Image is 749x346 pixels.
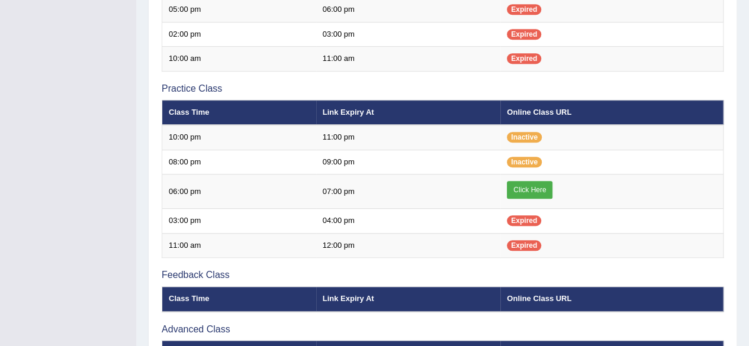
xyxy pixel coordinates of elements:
[507,29,541,40] span: Expired
[507,181,552,199] a: Click Here
[507,4,541,15] span: Expired
[316,287,501,312] th: Link Expiry At
[316,125,501,150] td: 11:00 pm
[162,83,724,94] h3: Practice Class
[507,215,541,226] span: Expired
[316,100,501,125] th: Link Expiry At
[316,22,501,47] td: 03:00 pm
[162,209,316,234] td: 03:00 pm
[162,270,724,280] h3: Feedback Class
[316,150,501,174] td: 09:00 pm
[500,287,723,312] th: Online Class URL
[507,53,541,64] span: Expired
[507,132,542,143] span: Inactive
[316,47,501,72] td: 11:00 am
[162,324,724,335] h3: Advanced Class
[162,125,316,150] td: 10:00 pm
[162,47,316,72] td: 10:00 am
[162,100,316,125] th: Class Time
[162,287,316,312] th: Class Time
[316,174,501,209] td: 07:00 pm
[507,157,542,167] span: Inactive
[162,233,316,258] td: 11:00 am
[316,233,501,258] td: 12:00 pm
[500,100,723,125] th: Online Class URL
[162,22,316,47] td: 02:00 pm
[316,209,501,234] td: 04:00 pm
[162,150,316,174] td: 08:00 pm
[162,174,316,209] td: 06:00 pm
[507,240,541,251] span: Expired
